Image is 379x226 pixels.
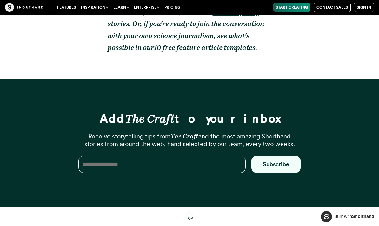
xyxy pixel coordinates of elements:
button: Inspiration [78,3,111,12]
a: Built withShorthand [321,211,374,222]
a: Start Creating [273,3,310,12]
strong: . [256,43,257,52]
a: Features [55,3,78,12]
h3: Add to your inbox [78,113,301,124]
strong: Shorthand [352,214,374,219]
em: The Craft [125,111,175,125]
img: Shorthand logo [321,211,332,222]
a: Sign in [354,3,374,12]
img: The Craft [5,3,43,12]
a: Top [180,210,199,223]
em: The Craft [170,132,198,140]
button: Learn [111,3,131,12]
p: Receive storytelling tips from and the most amazing Shorthand stories from around the web, hand s... [78,132,301,148]
a: 10 free feature article templates [154,43,256,52]
em: . Or, if you're ready to join the conversation with your own science journalism, see what's possi... [108,19,264,52]
a: Pricing [162,3,183,12]
a: Contact Sales [314,3,351,12]
button: Subscribe [251,156,301,173]
button: Enterprise [131,3,162,12]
